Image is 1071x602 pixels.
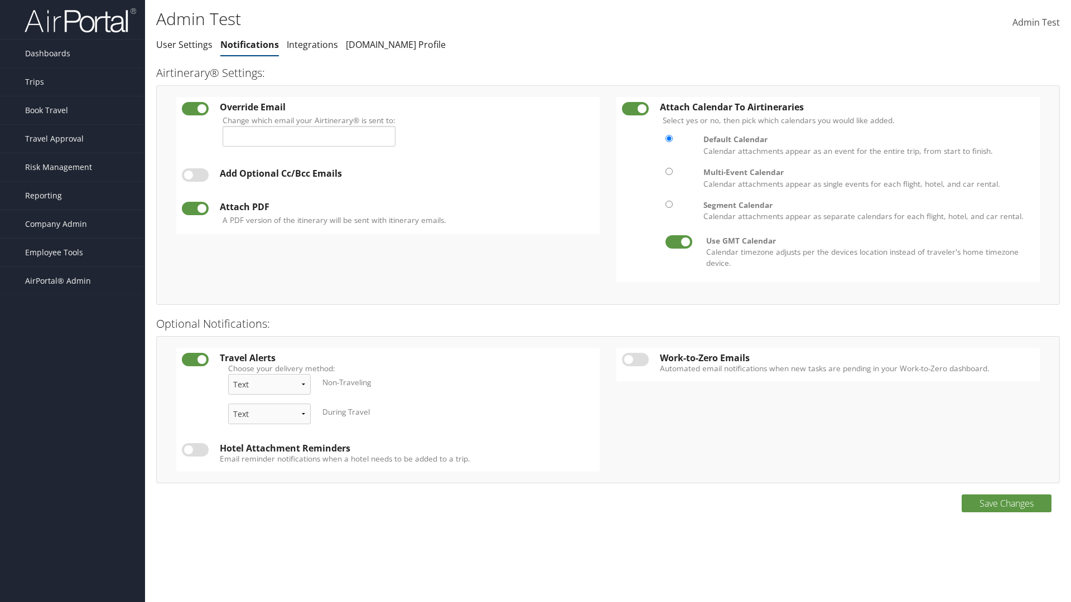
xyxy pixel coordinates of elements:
span: AirPortal® Admin [25,267,91,295]
div: Multi-Event Calendar [703,167,1029,178]
span: Employee Tools [25,239,83,266]
label: Calendar attachments appear as separate calendars for each flight, hotel, and car rental. [703,200,1029,222]
a: [DOMAIN_NAME] Profile [346,38,446,51]
h3: Airtinerary® Settings: [156,65,1060,81]
span: Risk Management [25,153,92,181]
div: Default Calendar [703,134,1029,145]
a: Admin Test [1012,6,1060,40]
label: Automated email notifications when new tasks are pending in your Work-to-Zero dashboard. [660,363,1034,374]
h3: Optional Notifications: [156,316,1060,332]
div: Segment Calendar [703,200,1029,211]
label: A PDF version of the itinerary will be sent with itinerary emails. [223,215,446,226]
div: Work-to-Zero Emails [660,353,1034,363]
div: Override Email [220,102,594,112]
div: Travel Alerts [220,353,594,363]
label: Non-Traveling [322,377,371,388]
label: Calendar attachments appear as an event for the entire trip, from start to finish. [703,134,1029,157]
a: Integrations [287,38,338,51]
div: Attach PDF [220,202,594,212]
h1: Admin Test [156,7,759,31]
button: Save Changes [962,494,1051,512]
div: Use GMT Calendar [706,235,1026,246]
span: Admin Test [1012,16,1060,28]
span: Company Admin [25,210,87,238]
span: Travel Approval [25,125,84,153]
input: Change which email your Airtinerary® is sent to: [223,126,395,147]
span: Trips [25,68,44,96]
span: Book Travel [25,96,68,124]
a: Notifications [220,38,279,51]
a: User Settings [156,38,213,51]
img: airportal-logo.png [25,7,136,33]
label: Calendar timezone adjusts per the devices location instead of traveler's home timezone device. [706,235,1026,269]
label: Select yes or no, then pick which calendars you would like added. [663,115,895,126]
label: During Travel [322,406,370,417]
span: Dashboards [25,40,70,67]
label: Choose your delivery method: [228,363,586,374]
label: Email reminder notifications when a hotel needs to be added to a trip. [220,453,594,464]
div: Attach Calendar To Airtineraries [660,102,1034,112]
label: Calendar attachments appear as single events for each flight, hotel, and car rental. [703,167,1029,190]
label: Change which email your Airtinerary® is sent to: [223,115,395,156]
div: Add Optional Cc/Bcc Emails [220,168,594,178]
div: Hotel Attachment Reminders [220,443,594,453]
span: Reporting [25,182,62,210]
